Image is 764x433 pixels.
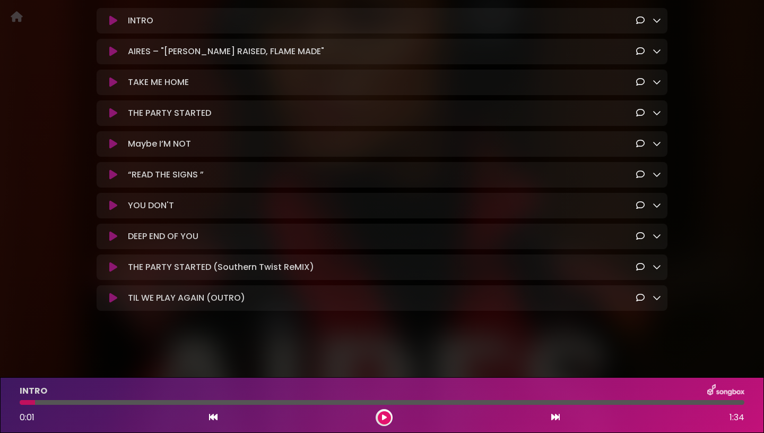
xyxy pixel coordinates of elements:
p: YOU DON'T [128,199,174,212]
p: TAKE ME HOME [128,76,189,89]
p: THE PARTY STARTED (Southern Twist ReMIX) [128,261,314,274]
p: THE PARTY STARTED [128,107,211,120]
p: “READ THE SIGNS ” [128,168,204,181]
p: DEEP END OF YOU [128,230,198,243]
p: Maybe I’M NOT [128,138,191,150]
p: INTRO [128,14,153,27]
p: AIRES – "[PERSON_NAME] RAISED, FLAME MADE" [128,45,324,58]
p: TIL WE PLAY AGAIN (OUTRO) [128,292,245,304]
